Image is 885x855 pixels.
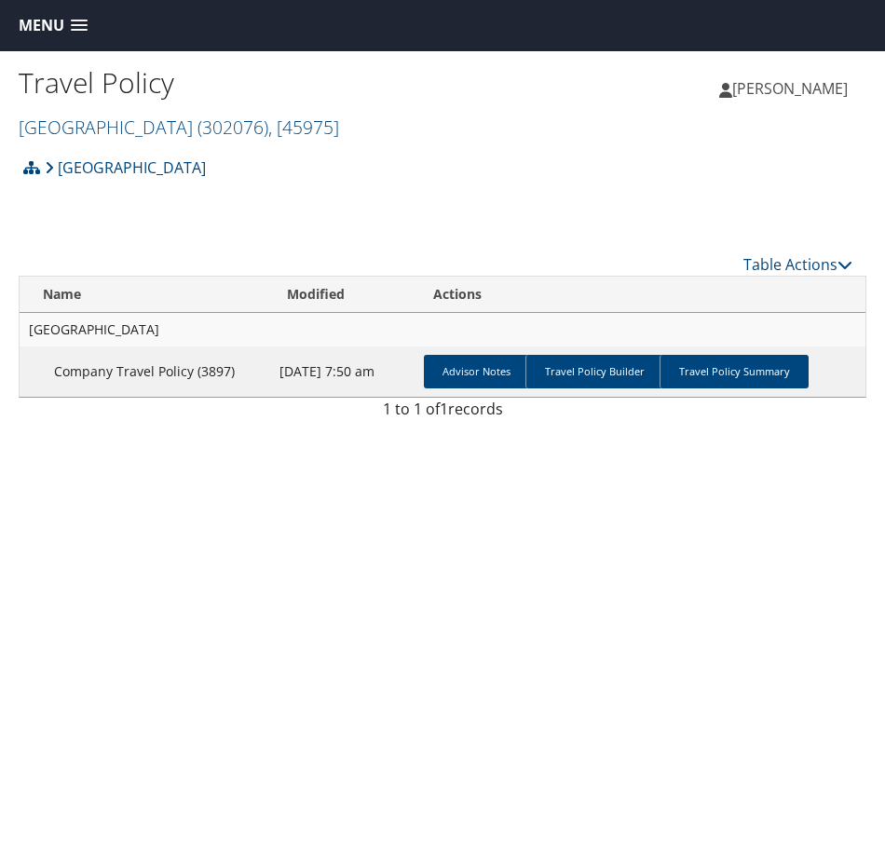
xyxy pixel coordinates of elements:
span: , [ 45975 ] [268,115,339,140]
th: Name: activate to sort column ascending [20,277,270,313]
td: Company Travel Policy (3897) [20,346,270,397]
a: Travel Policy Summary [660,355,809,388]
a: Advisor Notes [424,355,529,388]
a: [PERSON_NAME] [719,61,866,116]
span: [PERSON_NAME] [732,78,848,99]
span: Menu [19,17,64,34]
a: [GEOGRAPHIC_DATA] [19,115,339,140]
span: ( 302076 ) [197,115,268,140]
th: Actions [416,277,865,313]
a: [GEOGRAPHIC_DATA] [45,149,206,186]
a: Travel Policy Builder [525,355,663,388]
a: Table Actions [743,254,852,275]
td: [GEOGRAPHIC_DATA] [20,313,865,346]
div: 1 to 1 of records [33,398,852,429]
th: Modified: activate to sort column ascending [270,277,416,313]
h1: Travel Policy [19,63,442,102]
a: Menu [9,10,97,41]
td: [DATE] 7:50 am [270,346,416,397]
span: 1 [440,399,448,419]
